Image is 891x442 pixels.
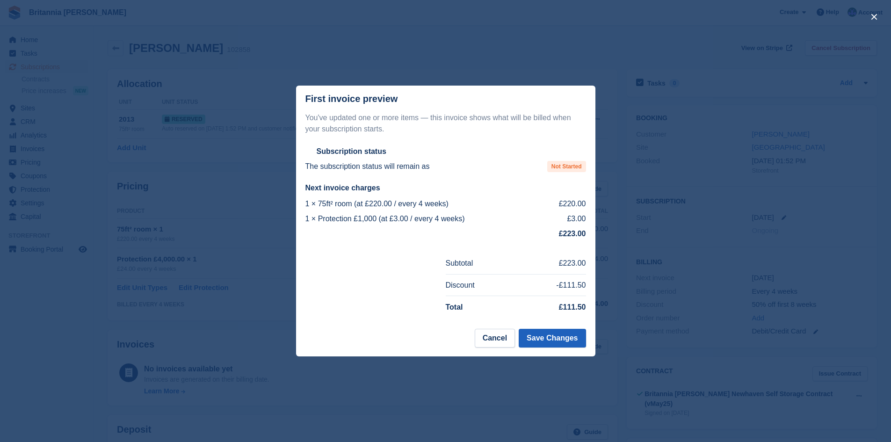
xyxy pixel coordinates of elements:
[446,274,515,296] td: Discount
[446,253,515,274] td: Subtotal
[305,196,545,211] td: 1 × 75ft² room (at £220.00 / every 4 weeks)
[317,147,386,156] h2: Subscription status
[305,161,430,172] p: The subscription status will remain as
[515,253,586,274] td: £223.00
[867,9,882,24] button: close
[446,303,463,311] strong: Total
[519,329,586,348] button: Save Changes
[305,183,586,193] h2: Next invoice charges
[305,94,398,104] p: First invoice preview
[545,211,586,226] td: £3.00
[305,211,545,226] td: 1 × Protection £1,000 (at £3.00 / every 4 weeks)
[475,329,515,348] button: Cancel
[559,230,586,238] strong: £223.00
[545,196,586,211] td: £220.00
[547,161,586,172] span: Not Started
[305,112,586,135] p: You've updated one or more items — this invoice shows what will be billed when your subscription ...
[559,303,586,311] strong: £111.50
[515,274,586,296] td: -£111.50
